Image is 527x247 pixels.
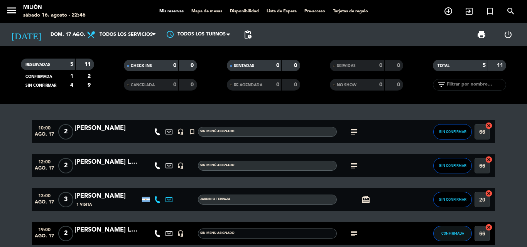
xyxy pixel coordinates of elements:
span: Sin menú asignado [200,130,235,133]
i: subject [350,161,359,170]
i: [DATE] [6,26,47,43]
i: subject [350,229,359,238]
strong: 0 [294,63,299,68]
span: Tarjetas de regalo [329,9,372,13]
i: power_settings_new [503,30,513,39]
span: 10:00 [35,123,54,132]
span: ago. 17 [35,132,54,141]
strong: 11 [497,63,505,68]
strong: 9 [88,82,92,88]
strong: 11 [84,62,92,67]
i: turned_in_not [189,128,196,135]
span: RE AGENDADA [234,83,262,87]
strong: 1 [70,74,73,79]
span: Pre-acceso [301,9,329,13]
div: LOG OUT [495,23,521,46]
input: Filtrar por nombre... [446,81,506,89]
i: add_circle_outline [444,7,453,16]
span: RESERVADAS [25,63,50,67]
div: [PERSON_NAME] [74,191,140,201]
button: SIN CONFIRMAR [433,158,472,173]
span: 3 [58,192,73,207]
strong: 0 [276,63,279,68]
button: SIN CONFIRMAR [433,192,472,207]
span: CONFIRMADA [441,231,464,235]
span: CHECK INS [131,64,152,68]
span: 2 [58,124,73,139]
strong: 0 [191,82,195,87]
i: subject [350,127,359,136]
strong: 0 [379,63,382,68]
strong: 0 [397,63,402,68]
span: JARDIN o TERRAZA [200,198,230,201]
i: exit_to_app [465,7,474,16]
span: pending_actions [243,30,252,39]
span: Lista de Espera [263,9,301,13]
i: search [506,7,515,16]
strong: 0 [173,63,176,68]
i: cancel [485,190,493,197]
span: SERVIDAS [337,64,356,68]
strong: 5 [483,63,486,68]
strong: 2 [88,74,92,79]
div: sábado 16. agosto - 22:46 [23,12,86,19]
i: turned_in_not [485,7,495,16]
span: SIN CONFIRMAR [439,197,466,202]
span: Sin menú asignado [200,164,235,167]
strong: 0 [191,63,195,68]
i: cancel [485,122,493,129]
span: ago. 17 [35,200,54,208]
div: [PERSON_NAME] Le [PERSON_NAME] (buen dia birding) [74,157,140,167]
span: 12:00 [35,157,54,166]
span: ago. 17 [35,234,54,242]
span: SIN CONFIRMAR [439,129,466,134]
i: headset_mic [177,230,184,237]
i: cancel [485,223,493,231]
span: CANCELADA [131,83,155,87]
strong: 4 [70,82,73,88]
i: menu [6,5,17,16]
div: [PERSON_NAME] Le [PERSON_NAME] (buenos dias birding) [74,225,140,235]
i: card_giftcard [361,195,370,204]
span: Mis reservas [155,9,187,13]
span: Mapa de mesas [187,9,226,13]
i: filter_list [437,80,446,89]
span: 1 Visita [76,202,92,208]
div: Milión [23,4,86,12]
i: arrow_drop_down [72,30,81,39]
strong: 0 [276,82,279,87]
button: CONFIRMADA [433,226,472,241]
span: Disponibilidad [226,9,263,13]
span: 2 [58,226,73,241]
span: CONFIRMADA [25,75,52,79]
strong: 0 [173,82,176,87]
strong: 0 [379,82,382,87]
button: menu [6,5,17,19]
i: headset_mic [177,128,184,135]
span: TOTAL [437,64,449,68]
strong: 0 [294,82,299,87]
span: ago. 17 [35,166,54,175]
span: Sin menú asignado [200,232,235,235]
span: 2 [58,158,73,173]
button: SIN CONFIRMAR [433,124,472,139]
span: 19:00 [35,225,54,234]
span: 13:00 [35,191,54,200]
strong: 0 [397,82,402,87]
span: Todos los servicios [100,32,153,37]
span: SIN CONFIRMAR [25,84,56,87]
div: [PERSON_NAME] [74,123,140,133]
span: NO SHOW [337,83,356,87]
span: SIN CONFIRMAR [439,163,466,168]
span: SENTADAS [234,64,254,68]
i: headset_mic [177,162,184,169]
strong: 5 [70,62,73,67]
i: cancel [485,156,493,163]
span: print [477,30,486,39]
